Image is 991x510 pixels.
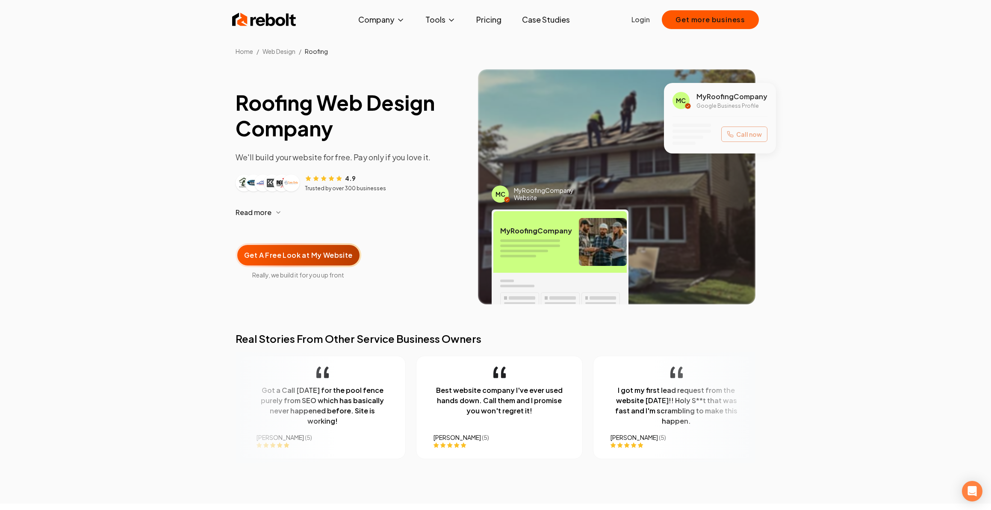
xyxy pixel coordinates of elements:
[611,442,742,448] div: Rating: 5 out of 5 stars
[482,433,489,441] span: ( 5 )
[659,433,666,441] span: ( 5 )
[237,176,251,190] img: Customer logo 1
[305,174,356,183] div: Rating: 4.9 out of 5 stars
[345,174,356,183] span: 4.9
[236,332,755,345] h2: Real Stories From Other Service Business Owners
[299,47,301,56] li: /
[236,151,464,163] p: We'll build your website for free. Pay only if you love it.
[676,96,686,105] span: MC
[265,176,279,190] img: Customer logo 4
[696,103,767,109] p: Google Business Profile
[257,442,388,448] div: Rating: 5 out of 5 stars
[257,47,259,56] li: /
[500,227,572,235] span: My Roofing Company
[244,250,353,260] span: Get A Free Look at My Website
[305,185,386,192] p: Trusted by over 300 businesses
[275,176,289,190] img: Customer logo 5
[236,207,271,218] span: Read more
[262,47,295,55] span: Web Design
[434,442,565,448] div: Rating: 5 out of 5 stars
[236,47,253,55] a: Home
[236,243,361,267] button: Get A Free Look at My Website
[257,385,388,426] p: Got a Call [DATE] for the pool fence purely from SEO which has basically never happened before. S...
[284,176,298,190] img: Customer logo 6
[962,481,982,501] div: Open Intercom Messenger
[247,176,260,190] img: Customer logo 2
[631,15,650,25] a: Login
[232,11,296,28] img: Rebolt Logo
[351,11,412,28] button: Company
[670,366,683,378] img: quotation-mark
[316,366,329,378] img: quotation-mark
[478,69,755,304] img: Image of completed Roofing job
[305,47,328,55] span: Roofing
[236,271,361,279] span: Really, we build it for you up front
[236,202,464,223] button: Read more
[579,218,627,266] img: Roofing team
[305,433,312,441] span: ( 5 )
[236,230,361,279] a: Get A Free Look at My WebsiteReally, we build it for you up front
[434,433,565,442] div: [PERSON_NAME]
[256,176,270,190] img: Customer logo 3
[434,385,565,416] p: Best website company I've ever used hands down. Call them and I promise you won't regret it!
[222,47,769,56] nav: Breadcrumb
[514,187,583,202] span: My Roofing Company Website
[611,385,742,426] p: I got my first lead request from the website [DATE]!! Holy S**t that was fast and I'm scrambling ...
[236,90,464,141] h1: Roofing Web Design Company
[469,11,508,28] a: Pricing
[236,174,300,192] div: Customer logos
[662,10,759,29] button: Get more business
[515,11,577,28] a: Case Studies
[696,91,767,102] span: My Roofing Company
[495,190,505,198] span: MC
[257,433,388,442] div: [PERSON_NAME]
[611,433,742,442] div: [PERSON_NAME]
[419,11,463,28] button: Tools
[236,174,464,192] article: Customer reviews
[493,366,506,378] img: quotation-mark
